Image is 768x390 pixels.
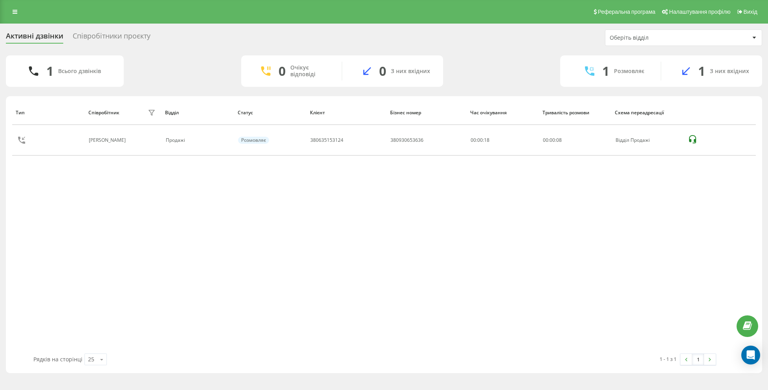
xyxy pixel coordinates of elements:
div: 380930653636 [390,137,423,143]
div: 1 [698,64,705,79]
div: Open Intercom Messenger [741,346,760,364]
div: Розмовляє [614,68,644,75]
div: 380635153124 [310,137,343,143]
span: Вихід [744,9,757,15]
div: Оберіть відділ [610,35,704,41]
span: Реферальна програма [598,9,656,15]
div: : : [543,137,562,143]
span: Рядків на сторінці [33,355,82,363]
span: 00 [550,137,555,143]
div: 1 [46,64,53,79]
div: Співробітник [88,110,119,115]
div: [PERSON_NAME] [89,137,128,143]
span: 08 [556,137,562,143]
div: Клієнт [310,110,383,115]
div: Активні дзвінки [6,32,63,44]
span: Налаштування профілю [669,9,730,15]
div: 1 - 1 з 1 [660,355,676,363]
div: Час очікування [470,110,535,115]
div: З них вхідних [391,68,430,75]
div: Тривалість розмови [543,110,607,115]
div: Статус [238,110,302,115]
div: 0 [379,64,386,79]
div: Відділ [165,110,230,115]
div: Всього дзвінків [58,68,101,75]
div: Співробітники проєкту [73,32,150,44]
div: Розмовляє [238,137,269,144]
div: Бізнес номер [390,110,463,115]
a: 1 [692,354,704,365]
div: 0 [279,64,286,79]
div: Схема переадресації [615,110,680,115]
div: З них вхідних [710,68,749,75]
div: Очікує відповіді [290,64,330,78]
div: 25 [88,355,94,363]
div: Тип [16,110,81,115]
div: Продажі [166,137,229,143]
span: 00 [543,137,548,143]
div: 00:00:18 [471,137,534,143]
div: Відділ Продажі [616,137,679,143]
div: 1 [602,64,609,79]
